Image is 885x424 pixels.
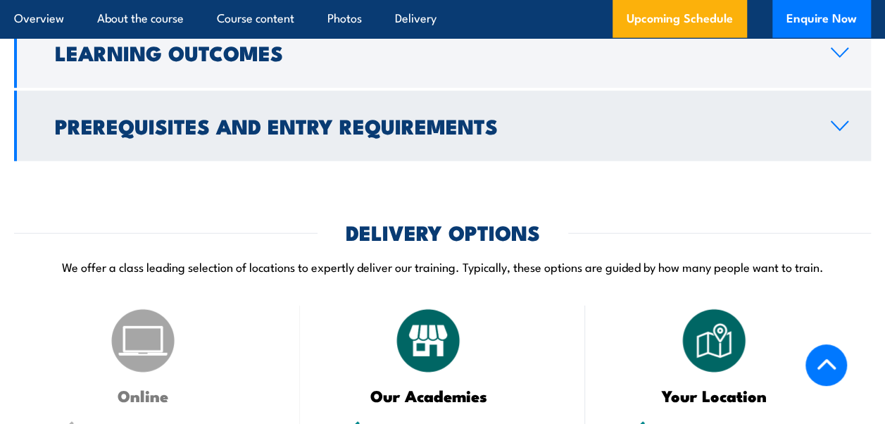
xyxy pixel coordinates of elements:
h3: Online [49,387,237,404]
a: Learning Outcomes [14,18,871,88]
h3: Our Academies [335,387,522,404]
h3: Your Location [620,387,808,404]
p: We offer a class leading selection of locations to expertly deliver our training. Typically, thes... [14,258,871,275]
h2: DELIVERY OPTIONS [346,223,540,241]
h2: Learning Outcomes [55,43,808,61]
h2: Prerequisites and Entry Requirements [55,116,808,135]
a: Prerequisites and Entry Requirements [14,91,871,161]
